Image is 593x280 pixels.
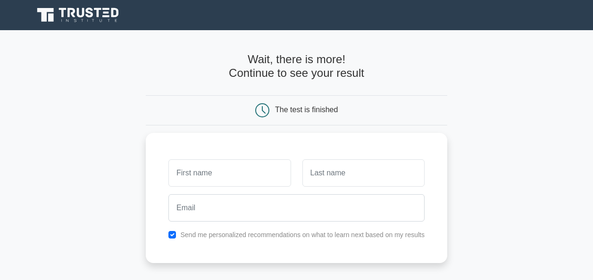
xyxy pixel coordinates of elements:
div: The test is finished [275,106,338,114]
input: First name [168,159,291,187]
input: Email [168,194,425,222]
h4: Wait, there is more! Continue to see your result [146,53,447,80]
input: Last name [302,159,425,187]
label: Send me personalized recommendations on what to learn next based on my results [180,231,425,239]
